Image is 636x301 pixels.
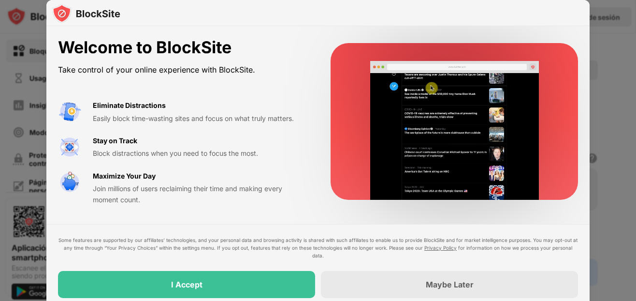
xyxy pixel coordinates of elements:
div: Welcome to BlockSite [58,38,307,58]
div: Maximize Your Day [93,171,156,181]
div: Eliminate Distractions [93,100,166,111]
div: Block distractions when you need to focus the most. [93,148,307,159]
img: logo-blocksite.svg [52,4,120,23]
div: I Accept [171,280,202,289]
iframe: Diálogo de Acceder con Google [437,10,626,99]
div: Take control of your online experience with BlockSite. [58,63,307,77]
div: Some features are supported by our affiliates’ technologies, and your personal data and browsing ... [58,236,578,259]
a: Privacy Policy [424,245,457,251]
img: value-focus.svg [58,135,81,159]
img: value-avoid-distractions.svg [58,100,81,123]
div: Stay on Track [93,135,137,146]
div: Easily block time-wasting sites and focus on what truly matters. [93,113,307,124]
div: Join millions of users reclaiming their time and making every moment count. [93,183,307,205]
div: Maybe Later [426,280,474,289]
img: value-safe-time.svg [58,171,81,194]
